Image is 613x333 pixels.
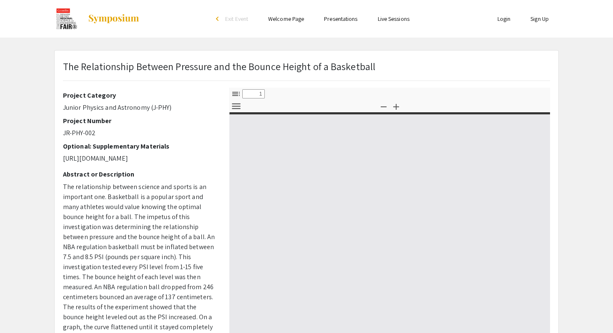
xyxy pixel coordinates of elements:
button: Zoom Out [377,100,391,112]
img: CoorsTek Denver Metro Regional Science and Engineering Fair [54,8,79,29]
button: Tools [229,100,243,112]
h2: Project Number [63,117,217,125]
p: Junior Physics and Astronomy (J-PHY) [63,103,217,113]
p: The Relationship Between Pressure and the Bounce Height of a Basketball [63,59,375,74]
p: JR-PHY-002 [63,128,217,138]
a: Welcome Page [268,15,304,23]
a: Sign Up [530,15,549,23]
h2: Optional: Supplementary Materials [63,142,217,150]
img: Symposium by ForagerOne [88,14,140,24]
div: arrow_back_ios [216,16,221,21]
iframe: Chat [6,295,35,327]
a: Login [497,15,511,23]
button: Toggle Sidebar [229,88,243,100]
input: Page [242,89,265,98]
a: Presentations [324,15,357,23]
button: Zoom In [389,100,403,112]
span: Exit Event [225,15,248,23]
h2: Abstract or Description [63,170,217,178]
a: CoorsTek Denver Metro Regional Science and Engineering Fair [54,8,140,29]
h2: Project Category [63,91,217,99]
a: Live Sessions [378,15,410,23]
p: [URL][DOMAIN_NAME] [63,154,217,164]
